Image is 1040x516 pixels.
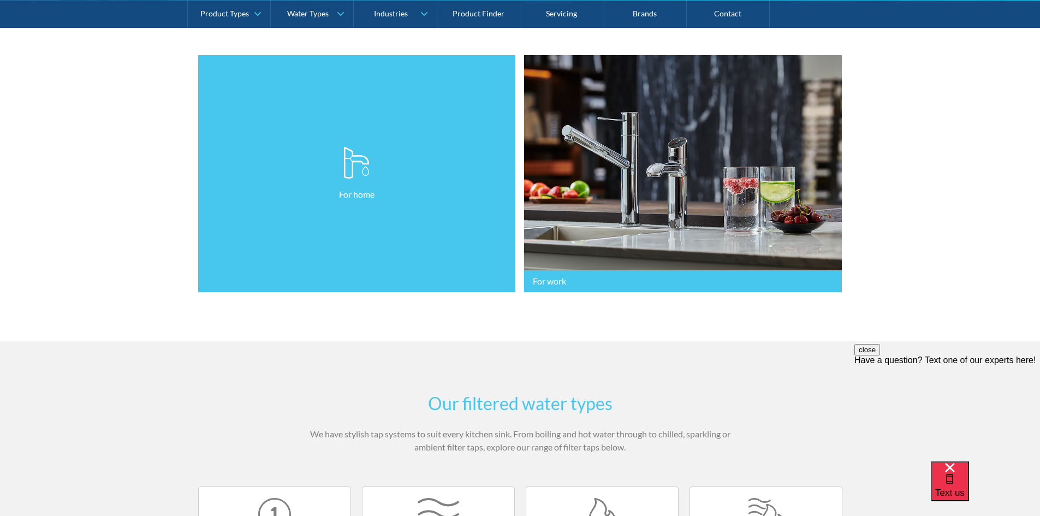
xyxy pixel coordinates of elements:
p: For home [339,188,375,201]
div: Industries [374,9,408,18]
iframe: podium webchat widget bubble [931,461,1040,516]
iframe: podium webchat widget prompt [854,344,1040,475]
div: Product Types [200,9,249,18]
p: We have stylish tap systems to suit every kitchen sink. From boiling and hot water through to chi... [307,428,733,454]
h2: Our filtered water types [307,390,733,417]
div: Water Types [287,9,329,18]
a: For home [198,55,516,293]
